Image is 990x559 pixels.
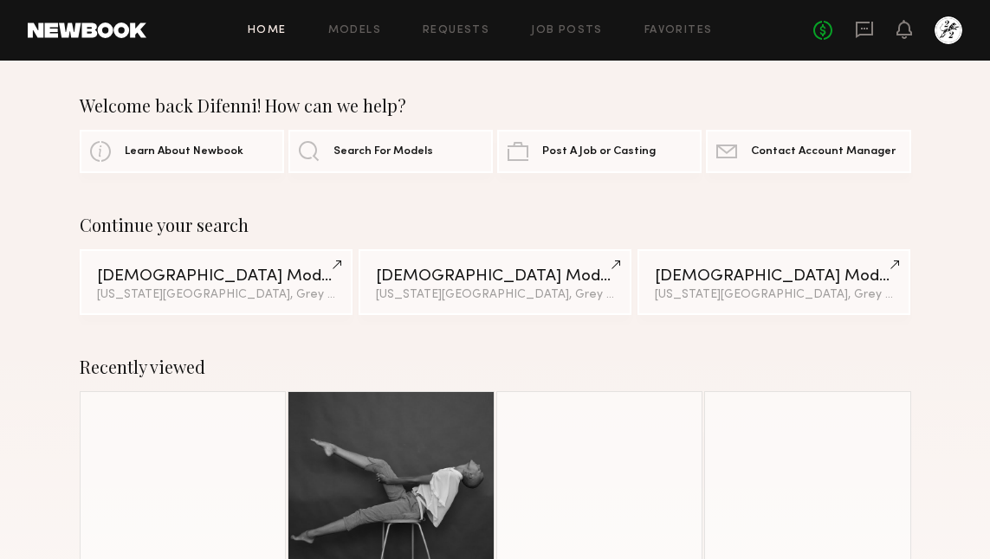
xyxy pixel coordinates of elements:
[359,249,632,315] a: [DEMOGRAPHIC_DATA] Models[US_STATE][GEOGRAPHIC_DATA], Grey hair
[80,95,911,116] div: Welcome back Difenni! How can we help?
[751,146,896,157] span: Contact Account Manager
[531,25,603,36] a: Job Posts
[80,357,911,377] div: Recently viewed
[333,146,433,157] span: Search For Models
[97,289,336,301] div: [US_STATE][GEOGRAPHIC_DATA], Grey hair
[706,130,910,173] a: Contact Account Manager
[376,268,615,285] div: [DEMOGRAPHIC_DATA] Models
[542,146,656,157] span: Post A Job or Casting
[288,130,493,173] a: Search For Models
[248,25,287,36] a: Home
[644,25,713,36] a: Favorites
[655,289,894,301] div: [US_STATE][GEOGRAPHIC_DATA], Grey hair
[376,289,615,301] div: [US_STATE][GEOGRAPHIC_DATA], Grey hair
[423,25,489,36] a: Requests
[637,249,911,315] a: [DEMOGRAPHIC_DATA] Models[US_STATE][GEOGRAPHIC_DATA], Grey hair
[328,25,381,36] a: Models
[80,249,353,315] a: [DEMOGRAPHIC_DATA] Models[US_STATE][GEOGRAPHIC_DATA], Grey hair
[80,130,284,173] a: Learn About Newbook
[97,268,336,285] div: [DEMOGRAPHIC_DATA] Models
[497,130,702,173] a: Post A Job or Casting
[655,268,894,285] div: [DEMOGRAPHIC_DATA] Models
[80,215,911,235] div: Continue your search
[125,146,243,157] span: Learn About Newbook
